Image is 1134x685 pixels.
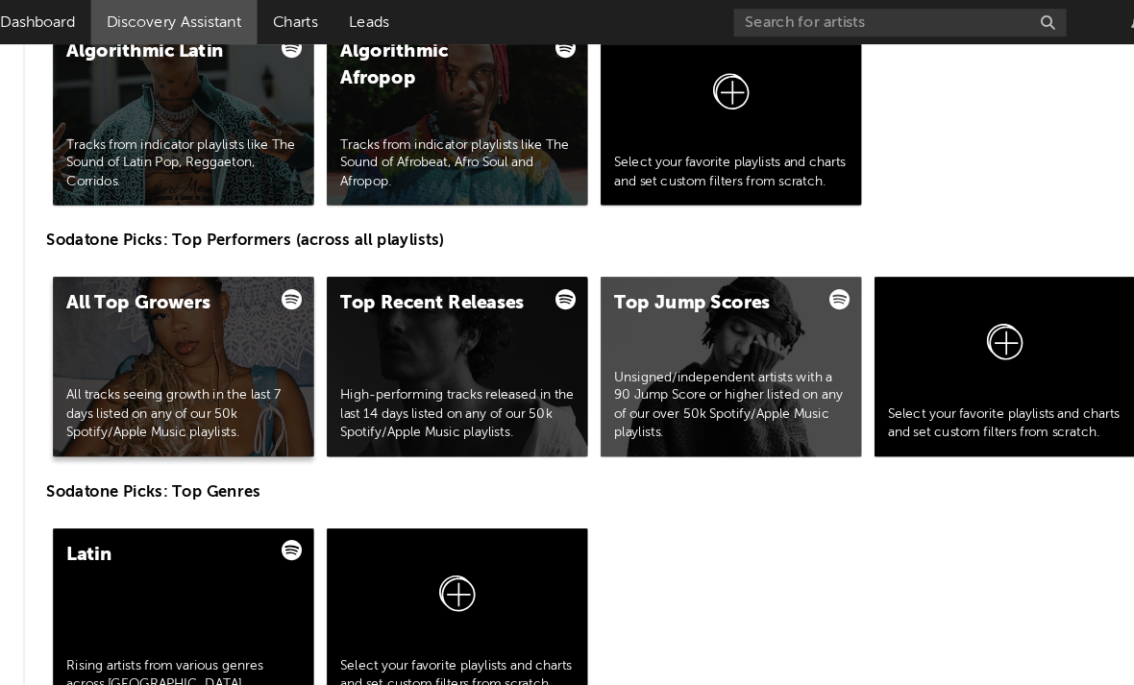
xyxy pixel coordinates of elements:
div: Algorithmic Afropop [370,34,532,80]
div: Select your favorite playlists and charts and set custom filters from scratch. [370,570,573,602]
div: Top Recent Releases [370,252,532,275]
input: Search for artists [711,8,999,32]
div: All tracks seeing growth in the last 7 days listed on any of our 50k Spotify/Apple Music playlists. [133,335,335,383]
div: Tracks from indicator playlists like The Sound of Latin Pop, Reggaeton, Corridos. [133,118,335,166]
a: Select your favorite playlists and charts and set custom filters from scratch. [833,240,1059,396]
div: Algorithmic Latin [133,34,295,57]
div: 99 + [1061,5,1085,19]
a: Algorithmic AfropopTracks from indicator playlists like The Sound of Afrobeat, Afro Soul and Afro... [358,22,584,178]
p: Sodatone Picks: Territories [115,633,1076,656]
a: Select your favorite playlists and charts and set custom filters from scratch. [358,458,584,614]
a: All Top GrowersAll tracks seeing growth in the last 7 days listed on any of our 50k Spotify/Apple... [121,240,347,396]
div: Tracks from indicator playlists like The Sound of Afrobeat, Afro Soul and Afropop. [370,118,573,166]
div: High-performing tracks released in the last 14 days listed on any of our 50k Spotify/Apple Music ... [370,335,573,383]
p: Sodatone Picks: Top Genres [115,415,1076,438]
div: Latin [133,470,295,493]
div: Select your favorite playlists and charts and set custom filters from scratch. [845,352,1048,384]
div: Top Jump Scores [607,252,770,275]
a: Algorithmic LatinTracks from indicator playlists like The Sound of Latin Pop, Reggaeton, Corridos. [121,22,347,178]
div: Rising artists from various genres across [GEOGRAPHIC_DATA]. [133,570,335,602]
a: LatinRising artists from various genres across [GEOGRAPHIC_DATA]. [121,458,347,614]
div: Select your favorite playlists and charts and set custom filters from scratch. [607,134,810,166]
a: Top Jump ScoresUnsigned/independent artists with a 90 Jump Score or higher listed on any of our o... [596,240,822,396]
div: All Top Growers [133,252,295,275]
p: Sodatone Picks: Top Performers (across all playlists) [115,197,1076,220]
button: 99+ [1055,12,1069,27]
a: Top Recent ReleasesHigh-performing tracks released in the last 14 days listed on any of our 50k S... [358,240,584,396]
div: Unsigned/independent artists with a 90 Jump Score or higher listed on any of our over 50k Spotify... [607,320,810,384]
a: Select your favorite playlists and charts and set custom filters from scratch. [596,22,822,178]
